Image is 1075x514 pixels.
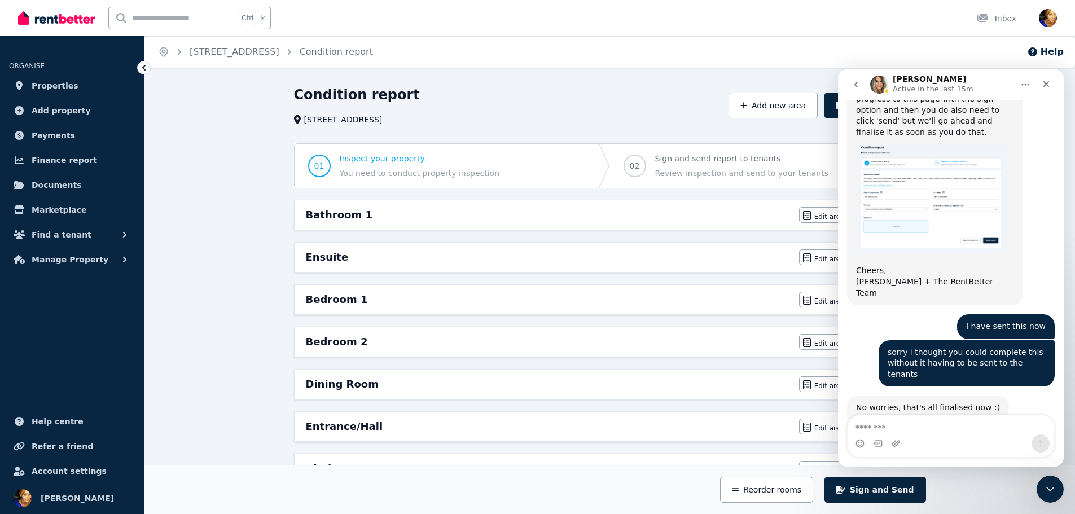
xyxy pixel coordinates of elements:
[9,326,171,351] div: No worries, that's all finalised now :)
[720,477,813,503] button: Reorder rooms
[32,153,97,167] span: Finance report
[18,333,162,344] div: No worries, that's all finalised now :)
[10,346,216,365] textarea: Message…
[9,99,135,122] a: Add property
[9,460,135,482] a: Account settings
[306,207,372,223] h6: Bathroom 1
[18,10,95,27] img: RentBetter
[36,370,45,379] button: Gif picker
[294,86,420,104] h1: Condition report
[655,168,828,179] span: Review inspection and send to your tenants
[32,228,91,241] span: Find a tenant
[9,74,135,97] a: Properties
[9,248,135,271] button: Manage Property
[799,419,849,434] button: Edit area
[340,168,500,179] span: You need to conduct property inspection
[190,46,279,57] a: [STREET_ADDRESS]
[9,174,135,196] a: Documents
[14,489,32,507] img: Lauren Epps
[9,435,135,458] a: Refer a friend
[54,370,63,379] button: Upload attachment
[1027,45,1064,59] button: Help
[306,292,368,307] h6: Bedroom 1
[32,253,108,266] span: Manage Property
[814,424,845,433] span: Edit area
[294,143,926,188] nav: Progress
[1037,476,1064,503] iframe: Intercom live chat
[9,223,135,246] button: Find a tenant
[814,297,845,306] span: Edit area
[119,245,217,270] div: I have sent this now
[128,252,208,263] div: I have sent this now
[41,271,217,318] div: sorry i thought you could complete this without it having to be sent to the tenants
[799,207,849,223] button: Edit area
[306,249,349,265] h6: Ensuite
[799,249,849,265] button: Edit area
[814,339,845,348] span: Edit area
[799,292,849,307] button: Edit area
[41,491,114,505] span: [PERSON_NAME]
[814,212,845,221] span: Edit area
[32,203,86,217] span: Marketplace
[824,93,925,118] button: Sign and Send
[32,440,93,453] span: Refer a friend
[306,334,368,350] h6: Bedroom 2
[977,13,1016,24] div: Inbox
[32,464,107,478] span: Account settings
[18,14,176,69] div: Once you click 'Sign and send', you'll progress to this page with the sign option and then you do...
[9,149,135,172] a: Finance report
[300,46,373,57] a: Condition report
[1039,9,1057,27] img: Lauren Epps
[32,129,75,142] span: Payments
[306,376,379,392] h6: Dining Room
[729,93,818,118] button: Add new area
[18,207,176,229] div: [PERSON_NAME] + The RentBetter Team
[9,271,217,327] div: Lauren says…
[340,153,500,164] span: Inspect your property
[314,160,324,172] span: 01
[799,376,849,392] button: Edit area
[306,419,383,434] h6: Entrance/Hall
[32,415,84,428] span: Help centre
[306,461,349,477] h6: Kitchen
[17,370,27,379] button: Emoji picker
[9,62,45,70] span: ORGANISE
[9,199,135,221] a: Marketplace
[814,254,845,263] span: Edit area
[304,114,383,125] span: [STREET_ADDRESS]
[32,104,91,117] span: Add property
[239,11,256,25] span: Ctrl
[838,69,1064,467] iframe: Intercom live chat
[799,461,849,477] button: Edit area
[824,477,925,503] button: Sign and Send
[814,381,845,390] span: Edit area
[144,36,387,68] nav: Breadcrumb
[194,365,212,383] button: Send a message…
[50,278,208,311] div: sorry i thought you could complete this without it having to be sent to the tenants
[630,160,640,172] span: 02
[32,79,78,93] span: Properties
[655,153,828,164] span: Sign and send report to tenants
[32,178,82,192] span: Documents
[18,196,176,207] div: Cheers,
[9,410,135,433] a: Help centre
[9,245,217,271] div: Lauren says…
[261,14,265,23] span: k
[9,326,217,352] div: Jodie says…
[799,334,849,350] button: Edit area
[9,124,135,147] a: Payments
